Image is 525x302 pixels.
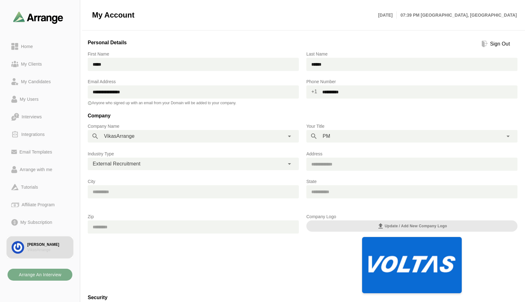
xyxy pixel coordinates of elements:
a: Affiliate Program [6,196,74,213]
p: City [88,178,299,185]
a: My Subscription [6,213,74,231]
div: My Clients [18,60,44,68]
button: Update / Add new Company Logo [306,220,517,232]
p: [DATE] [378,11,397,19]
p: Zip [88,213,299,220]
p: Company Logo [306,213,517,220]
span: External Recruitment [93,160,140,168]
div: Integrations [19,131,47,138]
div: Arrange with me [17,166,55,173]
div: Email Templates [17,148,55,156]
div: Affiliate Program [19,201,57,208]
p: Address [306,150,517,158]
a: Email Templates [6,143,74,161]
p: 07:39 PM [GEOGRAPHIC_DATA], [GEOGRAPHIC_DATA] [397,11,517,19]
div: VikasArrange [27,247,68,253]
a: Integrations [6,126,74,143]
p: Email Address [88,78,299,85]
a: Tutorials [6,178,74,196]
p: Anyone who signed up with an email from your Domain will be added to your company. [88,100,299,105]
a: My Clients [6,55,74,73]
p: Company Name [88,122,299,130]
button: Arrange An Interview [8,269,72,281]
div: Sign Out [488,40,512,48]
p: Phone Number [306,78,517,85]
a: Interviews [6,108,74,126]
span: +1 [306,85,317,98]
p: Last Name [306,50,517,58]
p: Industry Type [88,150,299,158]
b: Arrange An Interview [18,269,61,281]
span: Update / Add new Company Logo [377,222,447,230]
p: Your Title [306,122,517,130]
h3: Personal Details [88,39,127,49]
div: Tutorials [18,183,40,191]
div: My Subscription [18,218,55,226]
div: PM [306,130,517,143]
span: My Account [92,10,134,20]
p: State [306,178,517,185]
a: My Users [6,90,74,108]
a: Home [6,38,74,55]
div: My Candidates [18,78,53,85]
a: Arrange with me [6,161,74,178]
p: First Name [88,50,299,58]
div: [PERSON_NAME] [27,242,68,247]
span: VikasArrange [104,132,135,140]
a: My Candidates [6,73,74,90]
img: arrangeai-name-small-logo.4d2b8aee.svg [13,11,63,24]
div: Interviews [19,113,44,121]
div: My Users [17,95,41,103]
a: [PERSON_NAME]VikasArrange [6,236,74,259]
h3: Company [88,112,517,122]
div: Home [18,43,35,50]
span: PM [323,132,330,140]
